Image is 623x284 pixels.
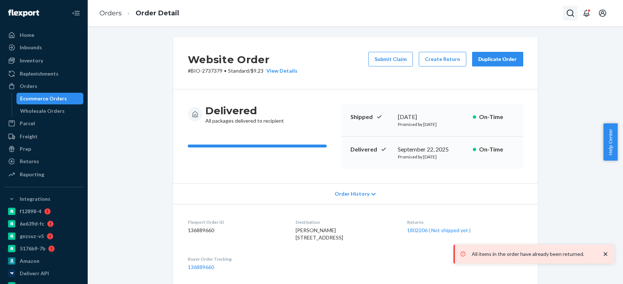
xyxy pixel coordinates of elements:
[188,219,284,225] dt: Flexport Order ID
[188,52,297,67] h2: Website Order
[20,57,43,64] div: Inventory
[20,133,38,140] div: Freight
[398,113,467,121] div: [DATE]
[479,145,514,154] p: On-Time
[335,190,369,197] span: Order History
[4,131,83,142] a: Freight
[4,268,83,279] a: Deliverr API
[4,143,83,155] a: Prep
[136,9,179,17] a: Order Detail
[602,250,609,258] svg: close toast
[188,227,284,234] dd: 136889660
[398,145,467,154] div: September 22, 2025
[419,52,466,66] button: Create Return
[579,6,594,20] button: Open notifications
[603,123,618,161] button: Help Center
[20,44,42,51] div: Inbounds
[20,257,39,265] div: Amazon
[20,158,39,165] div: Returns
[94,3,185,24] ol: breadcrumbs
[407,227,471,233] a: 1802206 ( Not shipped yet )
[205,104,284,117] h3: Delivered
[479,113,514,121] p: On-Time
[4,255,83,267] a: Amazon
[263,67,297,74] button: View Details
[4,206,83,217] a: f12898-4
[296,219,395,225] dt: Destination
[20,270,49,277] div: Deliverr API
[4,156,83,167] a: Returns
[20,107,65,115] div: Wholesale Orders
[350,113,392,121] p: Shipped
[4,243,83,254] a: 5176b9-7b
[563,6,578,20] button: Open Search Box
[407,219,523,225] dt: Returns
[4,118,83,129] a: Parcel
[69,6,83,20] button: Close Navigation
[205,104,284,124] div: All packages delivered to recipient
[4,193,83,205] button: Integrations
[20,245,45,252] div: 5176b9-7b
[20,171,44,178] div: Reporting
[4,169,83,180] a: Reporting
[472,250,594,258] p: All items in the order have already been returned.
[4,68,83,80] a: Replenishments
[188,67,297,74] p: # BIO-2737379 / $9.23
[20,70,58,77] div: Replenishments
[472,52,523,66] button: Duplicate Order
[20,220,44,227] div: 6e639d-fc
[188,256,284,262] dt: Buyer Order Tracking
[16,93,84,104] a: Ecommerce Orders
[20,95,67,102] div: Ecommerce Orders
[20,120,35,127] div: Parcel
[228,68,249,74] span: Standard
[4,29,83,41] a: Home
[4,80,83,92] a: Orders
[16,105,84,117] a: Wholesale Orders
[188,264,214,270] a: 136889660
[398,154,467,160] p: Promised by [DATE]
[4,230,83,242] a: gnzsuz-v5
[224,68,227,74] span: •
[20,82,37,90] div: Orders
[296,227,343,241] span: [PERSON_NAME] [STREET_ADDRESS]
[20,195,50,203] div: Integrations
[4,42,83,53] a: Inbounds
[398,121,467,127] p: Promised by [DATE]
[20,31,34,39] div: Home
[20,145,31,153] div: Prep
[4,218,83,230] a: 6e639d-fc
[595,6,610,20] button: Open account menu
[350,145,392,154] p: Delivered
[20,208,41,215] div: f12898-4
[4,55,83,66] a: Inventory
[99,9,122,17] a: Orders
[478,55,517,63] div: Duplicate Order
[368,52,413,66] button: Submit Claim
[8,9,39,17] img: Flexport logo
[20,233,44,240] div: gnzsuz-v5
